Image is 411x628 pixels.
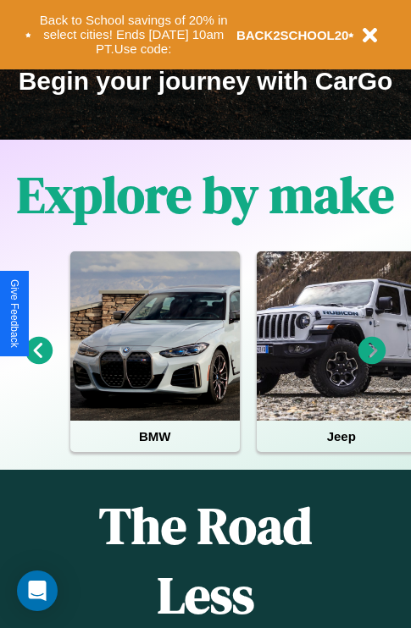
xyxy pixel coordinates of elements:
div: Give Feedback [8,279,20,348]
h4: BMW [70,421,240,452]
div: Open Intercom Messenger [17,570,58,611]
b: BACK2SCHOOL20 [236,28,349,42]
h1: Explore by make [17,160,394,229]
button: Back to School savings of 20% in select cities! Ends [DATE] 10am PT.Use code: [31,8,236,61]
